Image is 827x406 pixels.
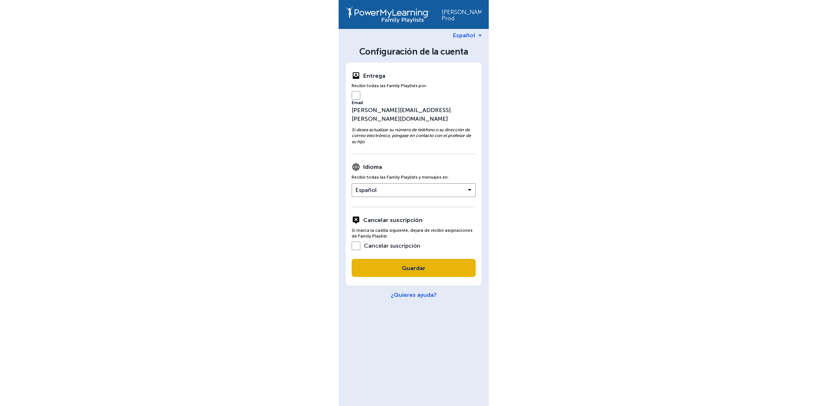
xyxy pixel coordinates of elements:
[346,6,430,23] img: PowerMyLearning Connect
[352,227,476,240] div: Si marca la casilla siguiente, dejará de recibir asignaciones de Family Playlist.
[352,100,476,106] small: Email
[363,163,382,170] strong: Idioma
[352,71,360,80] img: Delivery
[391,291,437,298] a: ¿Quieres ayuda?
[352,216,360,225] img: Unsubscribe
[352,242,420,249] label: Cancelar suscripción
[352,83,476,89] div: Recibir todas las Family Playlists por:
[352,183,476,197] button: Español
[442,8,482,22] div: [PERSON_NAME] Prod
[453,32,475,39] span: Español
[355,183,377,197] span: Español
[363,72,385,79] strong: Entrega
[352,100,476,123] div: [PERSON_NAME][EMAIL_ADDRESS][PERSON_NAME][DOMAIN_NAME]
[352,259,476,277] button: Guardar
[352,174,476,180] div: Recibir todas las Family Playlists y mensajes en:
[363,217,423,223] strong: Cancelar suscripción
[402,265,425,272] span: Guardar
[352,163,360,171] img: Language
[352,127,471,145] em: Si desea actualizar su número de teléfono o su dirección de correo electrónico, póngase en contac...
[339,46,489,57] div: Configuración de la cuenta
[453,32,482,39] a: Español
